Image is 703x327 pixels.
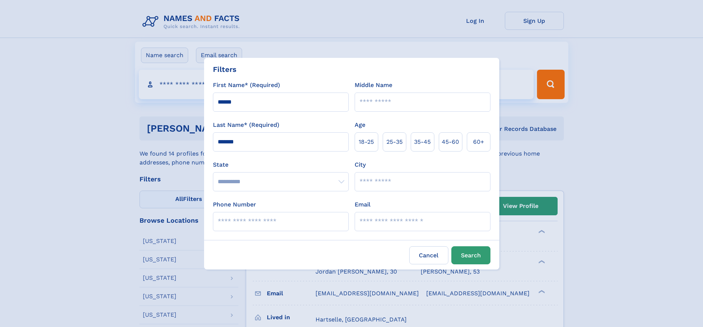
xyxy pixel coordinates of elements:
label: City [355,160,366,169]
span: 25‑35 [386,138,403,146]
label: State [213,160,349,169]
span: 18‑25 [359,138,374,146]
label: Cancel [409,246,448,264]
label: Email [355,200,371,209]
button: Search [451,246,490,264]
label: Middle Name [355,81,392,90]
span: 35‑45 [414,138,431,146]
label: First Name* (Required) [213,81,280,90]
span: 60+ [473,138,484,146]
div: Filters [213,64,237,75]
label: Phone Number [213,200,256,209]
span: 45‑60 [442,138,459,146]
label: Age [355,121,365,129]
label: Last Name* (Required) [213,121,279,129]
